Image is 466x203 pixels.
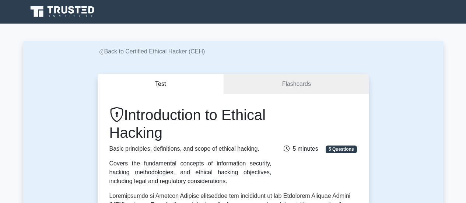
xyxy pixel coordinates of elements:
[109,144,271,153] p: Basic principles, definitions, and scope of ethical hacking.
[326,146,357,153] span: 5 Questions
[284,146,318,152] span: 5 minutes
[98,74,224,95] button: Test
[109,159,271,186] div: Covers the fundamental concepts of information security, hacking methodologies, and ethical hacki...
[224,74,368,95] a: Flashcards
[109,106,271,141] h1: Introduction to Ethical Hacking
[98,48,205,55] a: Back to Certified Ethical Hacker (CEH)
